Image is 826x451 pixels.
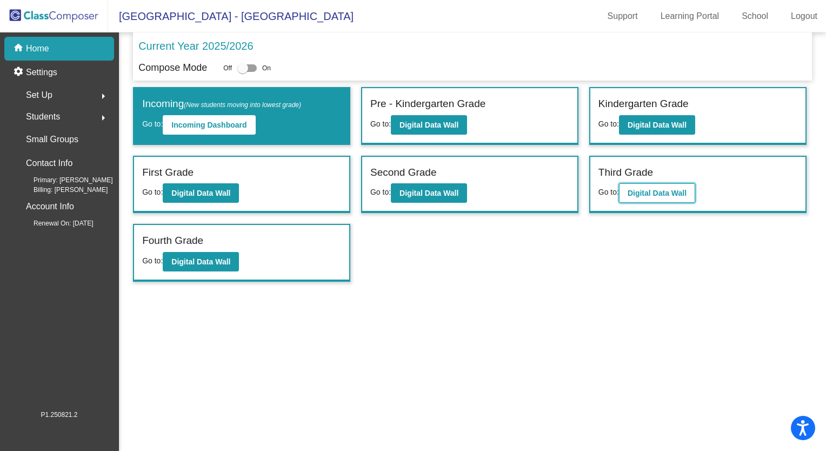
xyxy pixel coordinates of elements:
[782,8,826,25] a: Logout
[598,96,689,112] label: Kindergarten Grade
[619,183,695,203] button: Digital Data Wall
[26,109,60,124] span: Students
[13,42,26,55] mat-icon: home
[370,96,485,112] label: Pre - Kindergarten Grade
[142,96,301,112] label: Incoming
[184,101,301,109] span: (New students moving into lowest grade)
[171,189,230,197] b: Digital Data Wall
[138,61,207,75] p: Compose Mode
[598,188,619,196] span: Go to:
[391,115,467,135] button: Digital Data Wall
[97,111,110,124] mat-icon: arrow_right
[262,63,271,73] span: On
[628,121,687,129] b: Digital Data Wall
[142,120,163,128] span: Go to:
[370,188,391,196] span: Go to:
[652,8,728,25] a: Learning Portal
[370,165,437,181] label: Second Grade
[26,88,52,103] span: Set Up
[13,66,26,79] mat-icon: settings
[599,8,647,25] a: Support
[733,8,777,25] a: School
[16,218,93,228] span: Renewal On: [DATE]
[399,121,458,129] b: Digital Data Wall
[138,38,253,54] p: Current Year 2025/2026
[26,66,57,79] p: Settings
[97,90,110,103] mat-icon: arrow_right
[163,183,239,203] button: Digital Data Wall
[26,132,78,147] p: Small Groups
[598,120,619,128] span: Go to:
[16,175,113,185] span: Primary: [PERSON_NAME]
[108,8,354,25] span: [GEOGRAPHIC_DATA] - [GEOGRAPHIC_DATA]
[163,252,239,271] button: Digital Data Wall
[391,183,467,203] button: Digital Data Wall
[142,188,163,196] span: Go to:
[619,115,695,135] button: Digital Data Wall
[399,189,458,197] b: Digital Data Wall
[171,257,230,266] b: Digital Data Wall
[171,121,247,129] b: Incoming Dashboard
[142,256,163,265] span: Go to:
[142,233,203,249] label: Fourth Grade
[370,120,391,128] span: Go to:
[628,189,687,197] b: Digital Data Wall
[26,199,74,214] p: Account Info
[26,42,49,55] p: Home
[598,165,653,181] label: Third Grade
[142,165,194,181] label: First Grade
[26,156,72,171] p: Contact Info
[163,115,255,135] button: Incoming Dashboard
[223,63,232,73] span: Off
[16,185,108,195] span: Billing: [PERSON_NAME]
